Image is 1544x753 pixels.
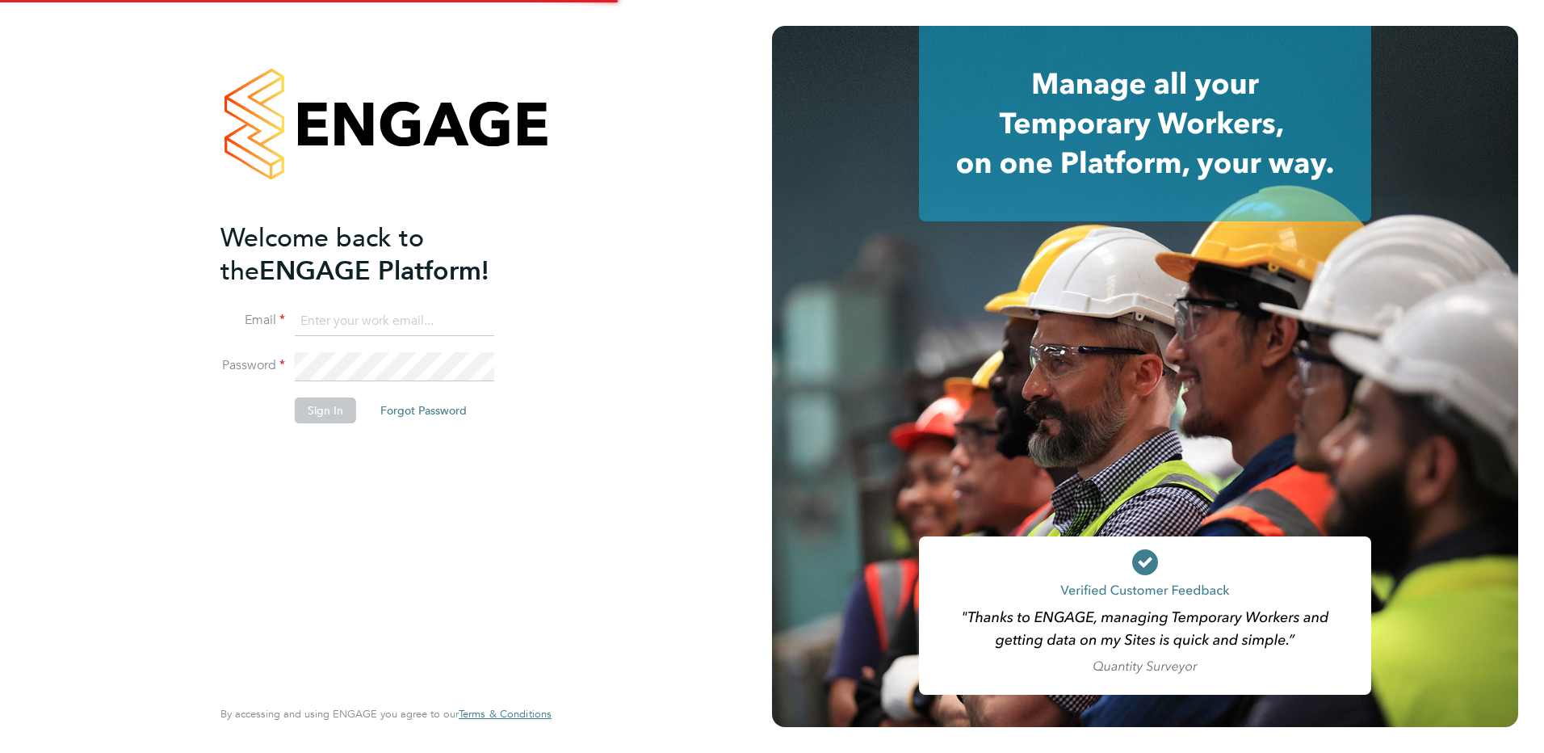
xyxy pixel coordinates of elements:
[220,357,285,374] label: Password
[459,708,552,721] a: Terms & Conditions
[367,398,480,423] button: Forgot Password
[220,222,424,287] span: Welcome back to the
[220,312,285,329] label: Email
[220,707,552,721] span: By accessing and using ENGAGE you agree to our
[220,221,535,288] h2: ENGAGE Platform!
[295,398,356,423] button: Sign In
[295,307,494,336] input: Enter your work email...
